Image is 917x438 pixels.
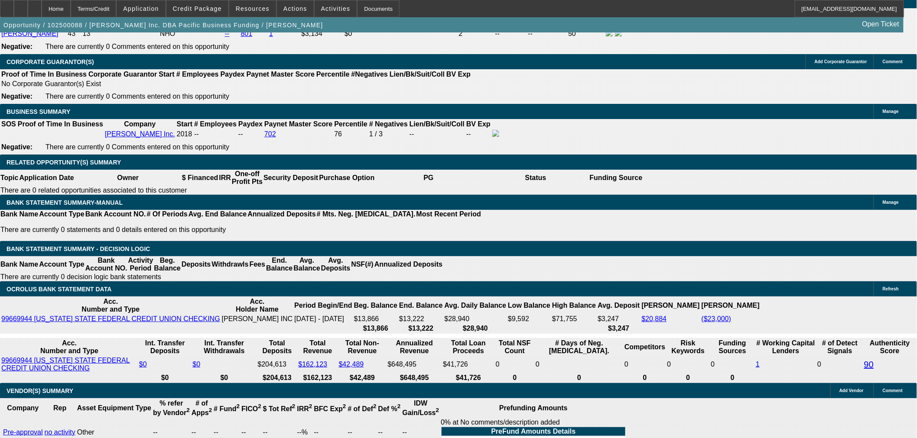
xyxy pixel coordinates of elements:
[298,339,337,355] th: Total Revenue
[334,130,367,138] div: 76
[817,356,863,373] td: 0
[0,226,481,234] p: There are currently 0 statements and 0 details entered on this opportunity
[444,315,507,323] td: $28,940
[1,93,33,100] b: Negative:
[192,361,200,368] a: $0
[387,374,442,382] th: $648,495
[315,0,357,17] button: Activities
[298,361,327,368] a: $162,123
[124,120,156,128] b: Company
[624,339,666,355] th: Competitors
[277,0,314,17] button: Actions
[641,297,700,314] th: [PERSON_NAME]
[446,71,471,78] b: BV Exp
[491,428,576,435] b: PreFund Amounts Details
[139,361,147,368] a: $0
[249,256,266,273] th: Fees
[397,403,400,410] sup: 2
[883,200,899,205] span: Manage
[159,71,174,78] b: Start
[257,339,297,355] th: Total Deposits
[238,120,263,128] b: Paydex
[188,210,247,219] th: Avg. End Balance
[589,170,643,186] th: Funding Source
[499,404,568,412] b: Prefunding Amounts
[535,339,623,355] th: # Days of Neg. [MEDICAL_DATA].
[817,339,863,355] th: # of Detect Signals
[444,297,507,314] th: Avg. Daily Balance
[338,374,387,382] th: $42,489
[864,339,916,355] th: Authenticity Score
[597,297,640,314] th: Avg. Deposit
[166,0,228,17] button: Credit Package
[667,356,709,373] td: 0
[247,210,316,219] th: Annualized Deposits
[257,356,297,373] td: $204,613
[123,5,159,12] span: Application
[7,108,70,115] span: BUSINESS SUMMARY
[209,407,212,414] sup: 2
[263,405,296,412] b: $ Tot Ref
[492,130,499,137] img: facebook-icon.png
[7,286,111,293] span: OCROLUS BANK STATEMENT DATA
[351,71,388,78] b: #Negatives
[1,70,87,79] th: Proof of Time In Business
[229,0,276,17] button: Resources
[7,404,39,412] b: Company
[552,297,596,314] th: High Balance
[214,405,240,412] b: # Fund
[139,339,192,355] th: Int. Transfer Deposits
[883,109,899,114] span: Manage
[153,399,190,416] b: % refer by Vendor
[294,297,352,314] th: Period Begin/End
[46,43,229,50] span: There are currently 0 Comments entered on this opportunity
[85,256,128,273] th: Bank Account NO.
[45,428,75,436] a: no activity
[75,170,182,186] th: Owner
[39,256,85,273] th: Account Type
[410,120,465,128] b: Lien/Bk/Suit/Coll
[309,403,312,410] sup: 2
[241,405,261,412] b: FICO
[624,374,666,382] th: 0
[402,399,439,416] b: IDW Gain/Loss
[264,120,332,128] b: Paynet Master Score
[283,5,307,12] span: Actions
[194,130,199,138] span: --
[117,0,165,17] button: Application
[507,315,551,323] td: $9,592
[314,405,346,412] b: BFC Exp
[1,357,130,372] a: 99669944 [US_STATE] STATE FEDERAL CREDIT UNION CHECKING
[387,339,442,355] th: Annualized Revenue
[321,5,351,12] span: Activities
[1,143,33,151] b: Negative:
[17,120,104,129] th: Proof of Time In Business
[53,404,66,412] b: Rep
[321,256,351,273] th: Avg. Deposits
[701,297,760,314] th: [PERSON_NAME]
[444,324,507,333] th: $28,940
[192,374,256,382] th: $0
[264,130,276,138] a: 702
[442,374,494,382] th: $41,726
[298,374,337,382] th: $162,123
[378,405,401,412] b: Def %
[597,315,640,323] td: $3,247
[348,405,377,412] b: # of Def
[146,210,188,219] th: # Of Periods
[369,130,408,138] div: 1 / 3
[316,210,416,219] th: # Mts. Neg. [MEDICAL_DATA].
[442,356,494,373] td: $41,726
[266,256,293,273] th: End. Balance
[839,388,864,393] span: Add Vendor
[568,29,605,39] td: 50
[7,159,121,166] span: RELATED OPPORTUNITY(S) SUMMARY
[218,170,231,186] th: IRR
[624,356,666,373] td: 0
[3,22,323,29] span: Opportunity / 102500088 / [PERSON_NAME] Inc. DBA Pacific Business Funding / [PERSON_NAME]
[642,315,667,322] a: $20,884
[711,374,755,382] th: 0
[192,399,212,416] b: # of Apps
[105,130,175,138] a: [PERSON_NAME] Inc.
[221,71,245,78] b: Paydex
